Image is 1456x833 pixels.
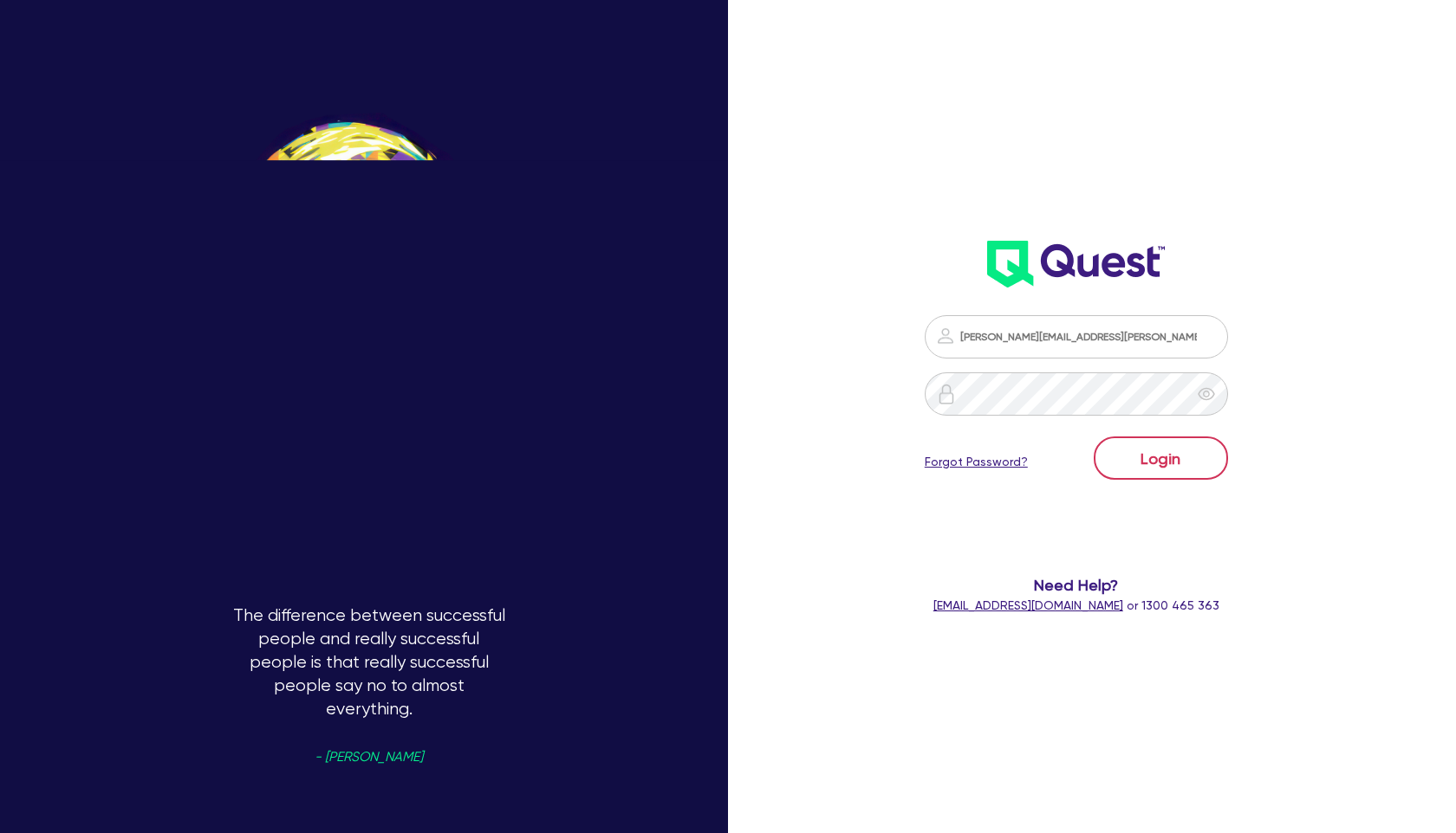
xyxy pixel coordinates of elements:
a: Forgot Password? [925,453,1028,471]
span: - [PERSON_NAME] [315,751,423,764]
button: Login [1094,436,1228,480]
input: Email address [925,315,1228,358]
a: [EMAIL_ADDRESS][DOMAIN_NAME] [933,598,1123,612]
span: eye [1198,385,1215,403]
span: or 1300 465 363 [933,598,1219,612]
img: wH2k97JdezQIQAAAABJRU5ErkJggg== [987,241,1165,287]
img: icon-password [935,326,956,346]
img: icon-password [936,384,957,404]
span: Need Help? [885,573,1268,597]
